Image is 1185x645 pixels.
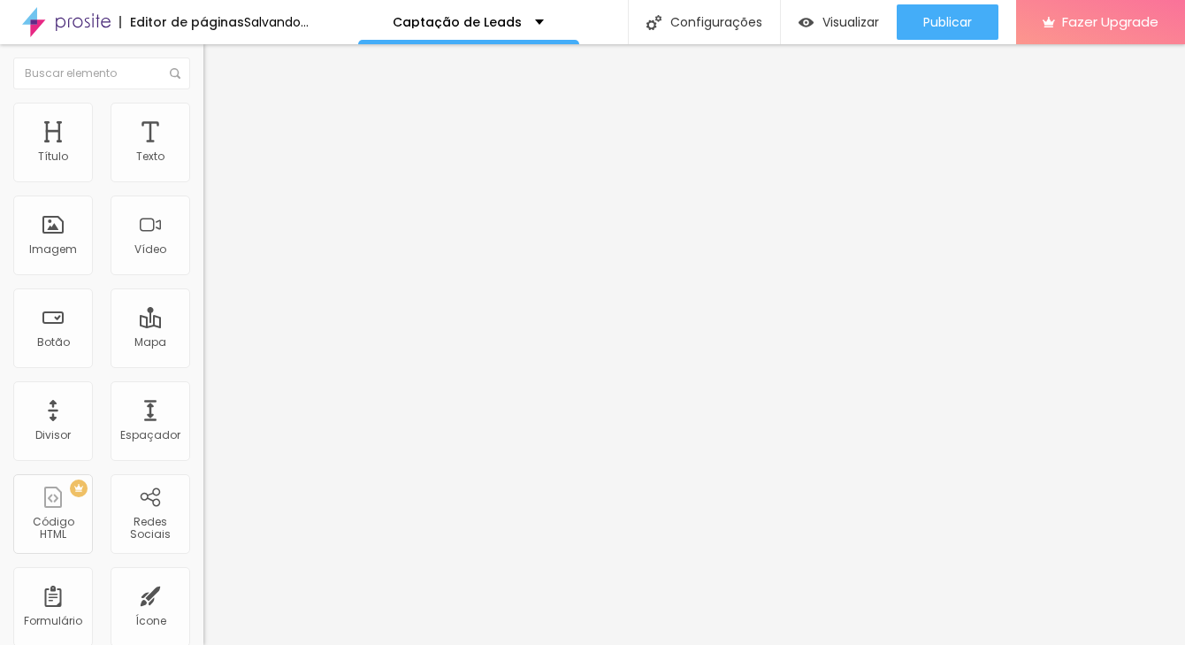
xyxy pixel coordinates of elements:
div: Formulário [24,615,82,627]
div: Título [38,150,68,163]
div: Código HTML [18,516,88,541]
span: Visualizar [822,15,879,29]
button: Publicar [897,4,998,40]
img: view-1.svg [799,15,814,30]
div: Texto [136,150,164,163]
input: Buscar elemento [13,58,190,89]
iframe: Editor [203,44,1185,645]
div: Botão [37,336,70,349]
span: Publicar [923,15,972,29]
div: Redes Sociais [115,516,185,541]
div: Mapa [134,336,166,349]
div: Ícone [135,615,166,627]
span: Fazer Upgrade [1062,14,1158,29]
img: Icone [170,68,180,79]
div: Vídeo [134,243,166,256]
div: Salvando... [244,16,309,28]
p: Captação de Leads [393,16,522,28]
div: Divisor [35,429,71,442]
div: Imagem [29,243,77,256]
div: Espaçador [120,429,180,442]
div: Editor de páginas [119,16,244,28]
img: Icone [646,15,661,30]
button: Visualizar [781,4,897,40]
